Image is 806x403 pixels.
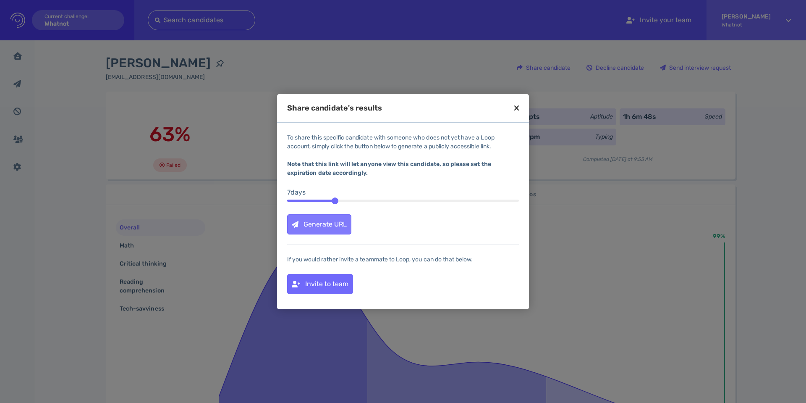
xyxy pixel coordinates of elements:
button: Invite to team [287,274,353,294]
b: Note that this link will let anyone view this candidate, so please set the expiration date accord... [287,161,491,176]
button: Generate URL [287,214,351,234]
div: Share candidate's results [287,104,382,112]
div: Invite to team [288,274,353,294]
div: Generate URL [288,215,351,234]
div: 7 day s [287,187,519,198]
div: To share this specific candidate with someone who does not yet have a Loop account, simply click ... [287,133,519,177]
div: If you would rather invite a teammate to Loop, you can do that below. [287,255,519,264]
